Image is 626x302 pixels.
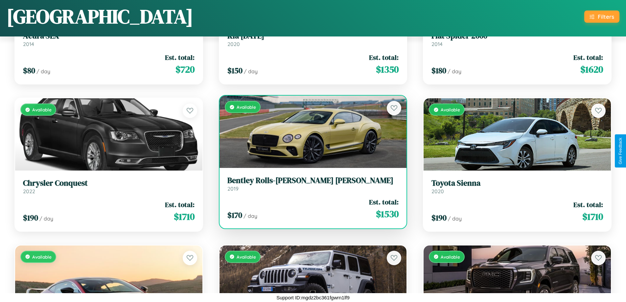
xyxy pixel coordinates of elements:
span: Est. total: [165,200,195,209]
span: $ 190 [23,212,38,223]
span: $ 150 [227,65,243,76]
span: $ 190 [431,212,447,223]
span: $ 1710 [174,210,195,223]
span: $ 180 [431,65,446,76]
span: 2014 [431,41,443,47]
span: $ 1530 [376,207,399,221]
span: 2014 [23,41,34,47]
span: 2022 [23,188,35,195]
a: Bentley Rolls-[PERSON_NAME] [PERSON_NAME]2019 [227,176,399,192]
h1: [GEOGRAPHIC_DATA] [7,3,193,30]
span: / day [448,68,461,75]
span: Available [237,104,256,110]
span: $ 1350 [376,63,399,76]
span: Available [32,107,52,112]
span: $ 170 [227,210,242,221]
p: Support ID: mgdz2bc361fgwrn1lf9 [276,293,350,302]
a: Acura SLX2014 [23,31,195,47]
span: $ 80 [23,65,35,76]
div: Give Feedback [618,138,623,164]
span: 2020 [227,41,240,47]
span: Est. total: [369,53,399,62]
span: / day [244,68,258,75]
span: Available [441,254,460,260]
span: / day [448,215,462,222]
span: $ 1620 [580,63,603,76]
h3: Bentley Rolls-[PERSON_NAME] [PERSON_NAME] [227,176,399,185]
span: Est. total: [165,53,195,62]
span: Available [441,107,460,112]
span: / day [243,213,257,219]
a: Toyota Sienna2020 [431,178,603,195]
span: Available [32,254,52,260]
span: / day [36,68,50,75]
span: 2019 [227,185,239,192]
a: Chrysler Conquest2022 [23,178,195,195]
span: $ 720 [175,63,195,76]
span: 2020 [431,188,444,195]
span: Est. total: [573,200,603,209]
span: Est. total: [369,197,399,207]
h3: Toyota Sienna [431,178,603,188]
span: / day [39,215,53,222]
a: Fiat Spider 20002014 [431,31,603,47]
span: $ 1710 [582,210,603,223]
h3: Chrysler Conquest [23,178,195,188]
button: Filters [584,11,619,23]
div: Filters [598,13,614,20]
a: Kia [DATE]2020 [227,31,399,47]
span: Available [237,254,256,260]
span: Est. total: [573,53,603,62]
